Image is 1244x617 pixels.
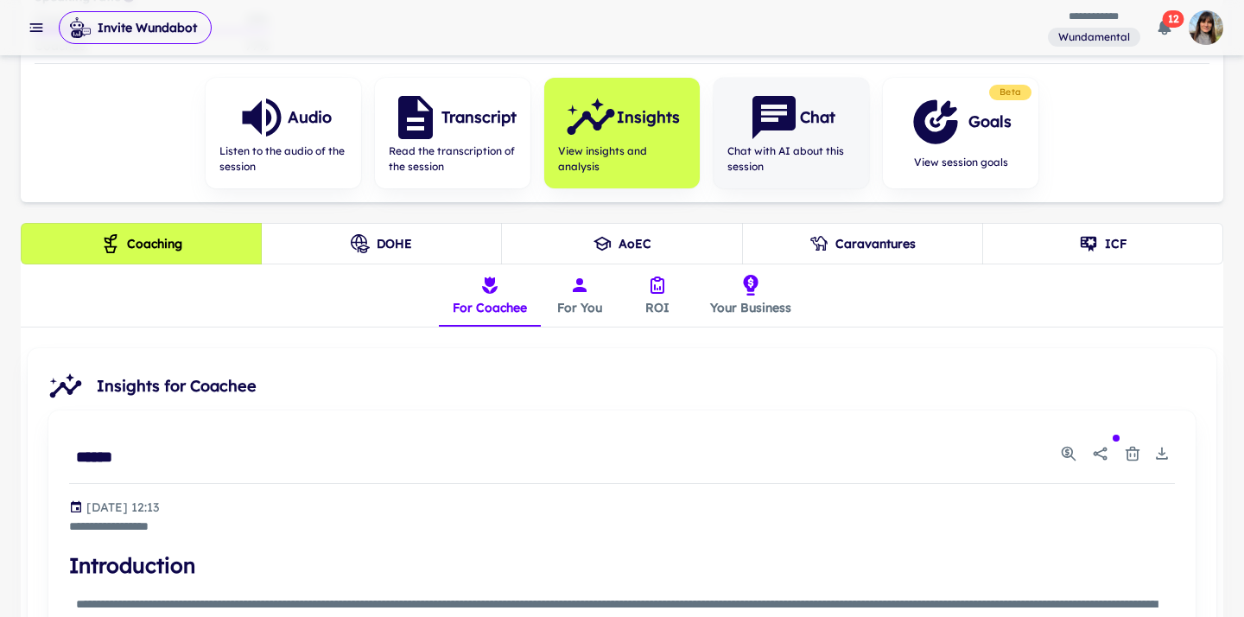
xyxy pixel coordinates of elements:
button: 12 [1147,10,1182,45]
h6: Transcript [441,105,517,130]
span: Listen to the audio of the session [219,143,347,175]
button: Report is currently shared [1085,438,1116,469]
button: AoEC [501,223,742,264]
span: Invite Wundabot to record a meeting [59,10,212,45]
h6: Audio [288,105,332,130]
span: You are a member of this workspace. Contact your workspace owner for assistance. [1048,26,1140,48]
span: View insights and analysis [558,143,686,175]
img: photoURL [1189,10,1223,45]
span: View session goals [910,155,1012,170]
span: 12 [1163,10,1184,28]
h6: Insights [617,105,680,130]
span: Read the transcription of the session [389,143,517,175]
button: Your Business [696,264,805,327]
button: ICF [982,223,1223,264]
button: AudioListen to the audio of the session [206,78,361,188]
span: Chat with AI about this session [727,143,855,175]
p: Generated at [86,498,159,517]
button: Usage Statistics [1056,441,1082,467]
h6: Goals [968,110,1012,134]
button: Coaching [21,223,262,264]
button: ChatChat with AI about this session [714,78,869,188]
button: ROI [619,264,696,327]
button: GoalsView session goals [883,78,1038,188]
button: Caravantures [742,223,983,264]
h4: Introduction [69,550,1175,581]
button: TranscriptRead the transcription of the session [375,78,530,188]
div: theme selection [21,223,1223,264]
button: For Coachee [439,264,541,327]
span: Wundamental [1051,29,1137,45]
button: Delete [1120,441,1146,467]
span: Beta [993,86,1028,99]
button: For You [541,264,619,327]
button: InsightsView insights and analysis [544,78,700,188]
span: Insights for Coachee [97,374,1203,398]
div: insights tabs [439,264,805,327]
button: Download [1149,441,1175,467]
h6: Chat [800,105,835,130]
button: Invite Wundabot [59,11,212,44]
button: DOHE [261,223,502,264]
